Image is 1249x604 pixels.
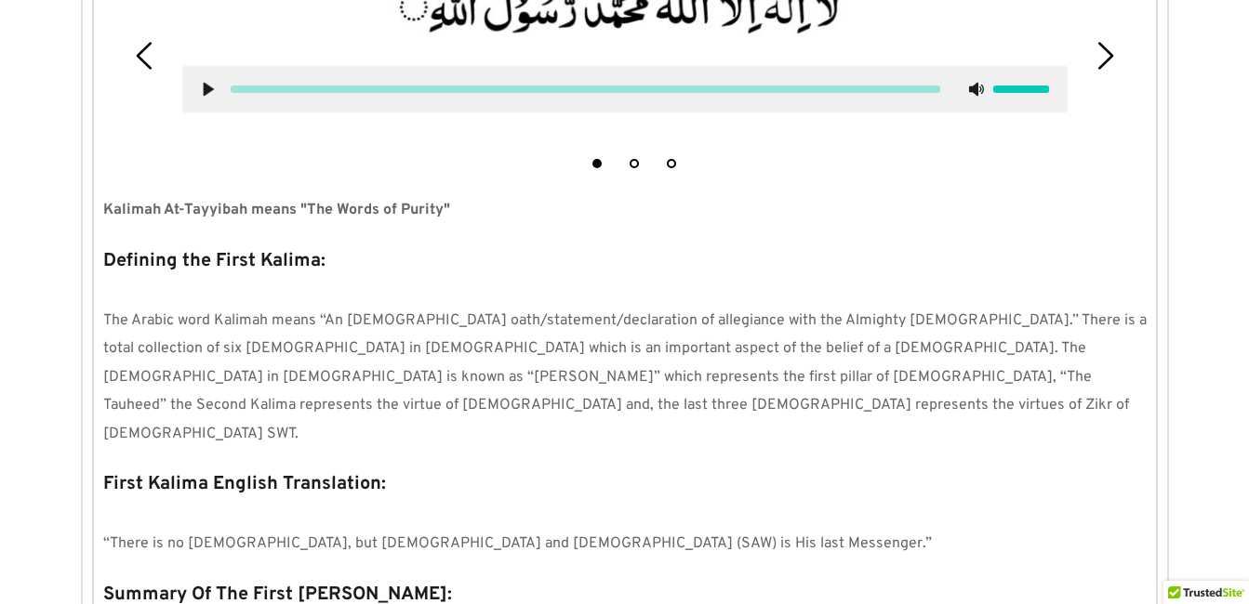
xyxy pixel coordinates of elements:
[103,311,1150,443] span: The Arabic word Kalimah means “An [DEMOGRAPHIC_DATA] oath/statement/declaration of allegiance wit...
[103,249,326,273] strong: Defining the First Kalima:
[103,472,386,496] strong: First Kalima English Translation:
[103,201,450,219] strong: Kalimah At-Tayyibah means "The Words of Purity"
[103,534,932,553] span: “There is no [DEMOGRAPHIC_DATA], but [DEMOGRAPHIC_DATA] and [DEMOGRAPHIC_DATA] (SAW) is His last ...
[630,159,639,168] button: 2 of 3
[592,159,602,168] button: 1 of 3
[667,159,676,168] button: 3 of 3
